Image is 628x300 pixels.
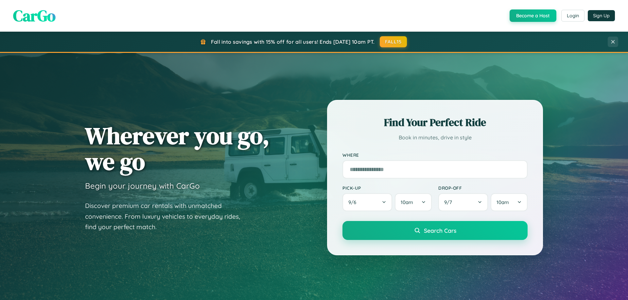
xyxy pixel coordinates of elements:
[348,199,359,205] span: 9 / 6
[342,152,528,158] label: Where
[85,200,249,232] p: Discover premium car rentals with unmatched convenience. From luxury vehicles to everyday rides, ...
[211,39,375,45] span: Fall into savings with 15% off for all users! Ends [DATE] 10am PT.
[588,10,615,21] button: Sign Up
[444,199,455,205] span: 9 / 7
[13,5,56,26] span: CarGo
[438,185,528,191] label: Drop-off
[342,193,392,211] button: 9/6
[497,199,509,205] span: 10am
[561,10,584,22] button: Login
[424,227,456,234] span: Search Cars
[85,123,270,174] h1: Wherever you go, we go
[342,221,528,240] button: Search Cars
[380,36,407,47] button: FALL15
[401,199,413,205] span: 10am
[342,115,528,130] h2: Find Your Perfect Ride
[395,193,432,211] button: 10am
[85,181,200,191] h3: Begin your journey with CarGo
[491,193,528,211] button: 10am
[510,9,556,22] button: Become a Host
[342,185,432,191] label: Pick-up
[438,193,488,211] button: 9/7
[342,133,528,142] p: Book in minutes, drive in style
